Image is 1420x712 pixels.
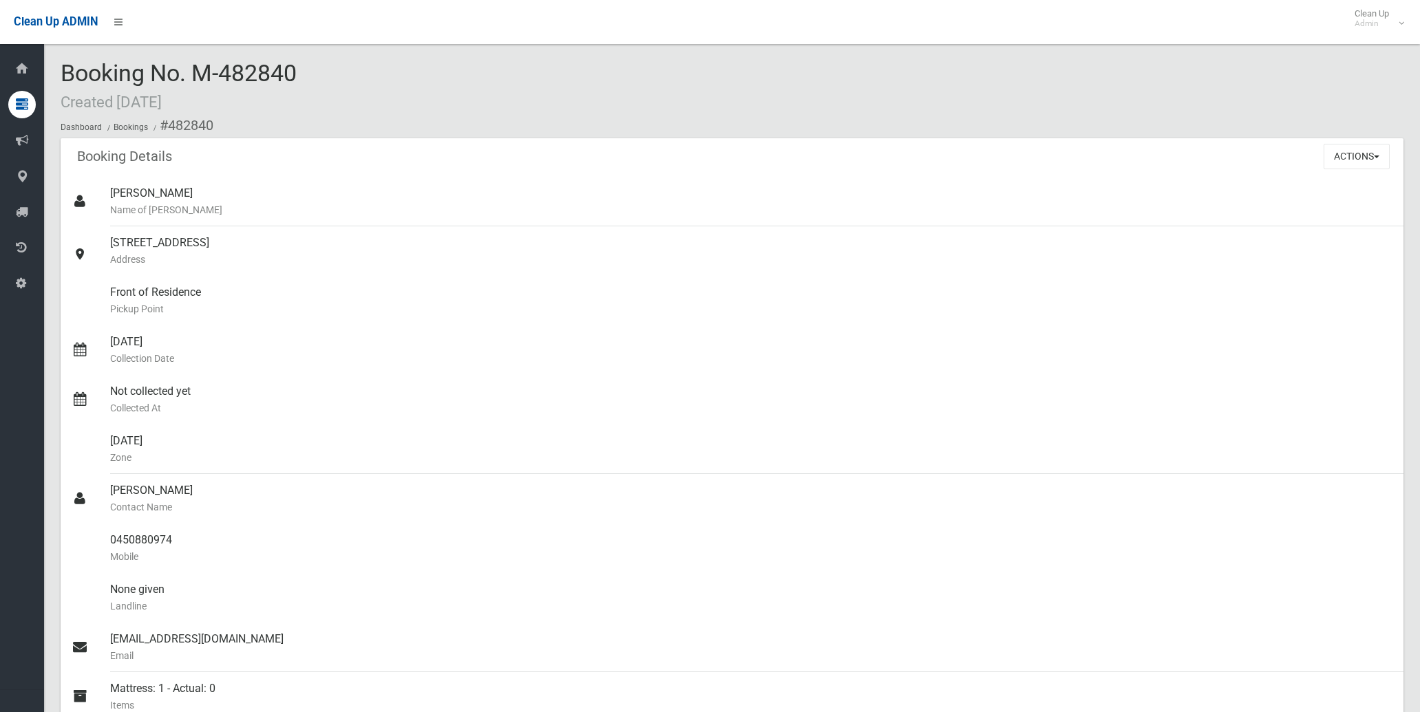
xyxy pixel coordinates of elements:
[110,226,1392,276] div: [STREET_ADDRESS]
[110,623,1392,672] div: [EMAIL_ADDRESS][DOMAIN_NAME]
[110,350,1392,367] small: Collection Date
[110,548,1392,565] small: Mobile
[110,375,1392,424] div: Not collected yet
[110,276,1392,325] div: Front of Residence
[110,647,1392,664] small: Email
[61,143,189,170] header: Booking Details
[110,598,1392,614] small: Landline
[110,400,1392,416] small: Collected At
[150,113,213,138] li: #482840
[1355,19,1389,29] small: Admin
[61,93,162,111] small: Created [DATE]
[61,623,1403,672] a: [EMAIL_ADDRESS][DOMAIN_NAME]Email
[61,122,102,132] a: Dashboard
[61,59,297,113] span: Booking No. M-482840
[110,202,1392,218] small: Name of [PERSON_NAME]
[110,449,1392,466] small: Zone
[110,573,1392,623] div: None given
[110,499,1392,515] small: Contact Name
[1348,8,1403,29] span: Clean Up
[110,325,1392,375] div: [DATE]
[114,122,148,132] a: Bookings
[110,177,1392,226] div: [PERSON_NAME]
[14,15,98,28] span: Clean Up ADMIN
[1324,144,1390,169] button: Actions
[110,524,1392,573] div: 0450880974
[110,424,1392,474] div: [DATE]
[110,301,1392,317] small: Pickup Point
[110,474,1392,524] div: [PERSON_NAME]
[110,251,1392,268] small: Address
